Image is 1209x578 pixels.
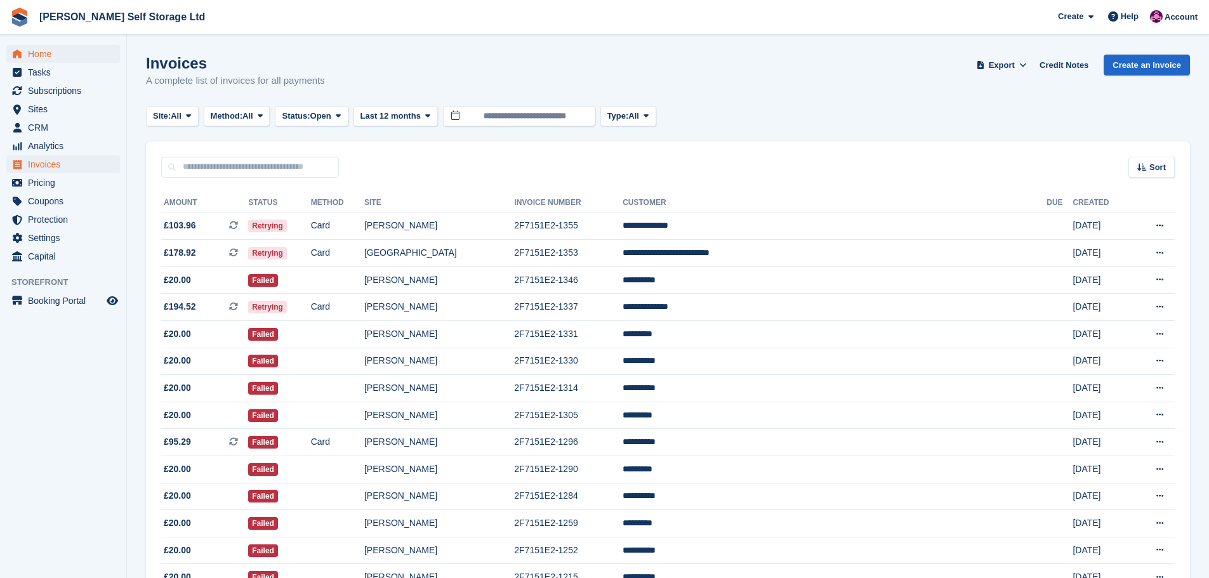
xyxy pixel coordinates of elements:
span: £20.00 [164,354,191,367]
span: Failed [248,436,278,449]
button: Site: All [146,106,199,127]
span: Export [989,59,1015,72]
td: 2F7151E2-1252 [514,537,623,564]
td: [DATE] [1073,429,1132,456]
span: £95.29 [164,435,191,449]
span: £20.00 [164,327,191,341]
span: All [171,110,182,122]
td: 2F7151E2-1337 [514,294,623,321]
th: Status [248,193,310,213]
span: Protection [28,211,104,228]
span: Failed [248,517,278,530]
td: Card [311,240,364,267]
a: menu [6,292,120,310]
a: Create an Invoice [1104,55,1190,76]
span: £20.00 [164,381,191,395]
span: £194.52 [164,300,196,313]
span: Account [1165,11,1198,23]
td: [PERSON_NAME] [364,402,514,429]
span: Last 12 months [360,110,421,122]
td: 2F7151E2-1284 [514,483,623,510]
button: Export [974,55,1029,76]
td: 2F7151E2-1305 [514,402,623,429]
span: Storefront [11,276,126,289]
button: Last 12 months [353,106,438,127]
th: Invoice Number [514,193,623,213]
span: All [242,110,253,122]
td: [PERSON_NAME] [364,321,514,348]
span: Open [310,110,331,122]
a: menu [6,100,120,118]
span: Failed [248,328,278,341]
td: [DATE] [1073,402,1132,429]
a: [PERSON_NAME] Self Storage Ltd [34,6,210,27]
td: 2F7151E2-1296 [514,429,623,456]
a: menu [6,174,120,192]
span: Analytics [28,137,104,155]
td: [PERSON_NAME] [364,266,514,294]
a: menu [6,192,120,210]
td: [PERSON_NAME] [364,375,514,402]
span: Invoices [28,155,104,173]
a: menu [6,247,120,265]
td: [PERSON_NAME] [364,537,514,564]
span: £20.00 [164,273,191,287]
span: £20.00 [164,489,191,502]
a: menu [6,63,120,81]
span: £178.92 [164,246,196,259]
img: Lydia Wild [1150,10,1163,23]
a: menu [6,229,120,247]
span: Failed [248,490,278,502]
span: Retrying [248,247,287,259]
td: [DATE] [1073,537,1132,564]
button: Method: All [204,106,270,127]
th: Customer [623,193,1047,213]
span: Failed [248,382,278,395]
span: Failed [248,355,278,367]
td: [DATE] [1073,510,1132,537]
h1: Invoices [146,55,325,72]
span: Settings [28,229,104,247]
span: £20.00 [164,409,191,422]
span: Failed [248,409,278,422]
span: Booking Portal [28,292,104,310]
span: Coupons [28,192,104,210]
td: [DATE] [1073,240,1132,267]
span: All [628,110,639,122]
span: £20.00 [164,463,191,476]
a: Preview store [105,293,120,308]
button: Type: All [600,106,656,127]
a: Credit Notes [1034,55,1093,76]
span: Failed [248,463,278,476]
span: Retrying [248,220,287,232]
td: [DATE] [1073,266,1132,294]
td: Card [311,294,364,321]
th: Created [1073,193,1132,213]
td: 2F7151E2-1259 [514,510,623,537]
td: [DATE] [1073,348,1132,375]
span: Failed [248,544,278,557]
td: [DATE] [1073,321,1132,348]
span: Method: [211,110,243,122]
td: [DATE] [1073,375,1132,402]
span: Sites [28,100,104,118]
td: [DATE] [1073,213,1132,240]
span: Capital [28,247,104,265]
a: menu [6,155,120,173]
span: £103.96 [164,219,196,232]
td: Card [311,213,364,240]
td: [PERSON_NAME] [364,456,514,483]
a: menu [6,45,120,63]
td: [GEOGRAPHIC_DATA] [364,240,514,267]
td: [PERSON_NAME] [364,294,514,321]
span: Pricing [28,174,104,192]
td: 2F7151E2-1353 [514,240,623,267]
td: [PERSON_NAME] [364,213,514,240]
span: Retrying [248,301,287,313]
td: 2F7151E2-1314 [514,375,623,402]
span: Home [28,45,104,63]
span: Status: [282,110,310,122]
span: Create [1058,10,1083,23]
td: [PERSON_NAME] [364,483,514,510]
td: [DATE] [1073,456,1132,483]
